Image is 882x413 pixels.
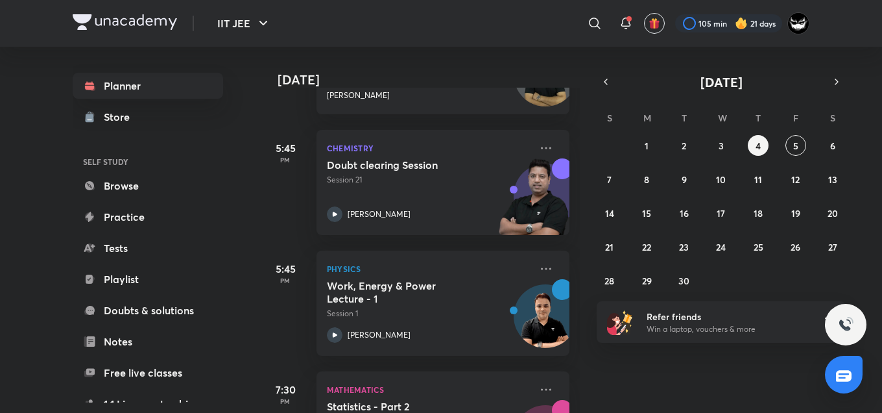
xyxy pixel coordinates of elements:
abbr: September 1, 2025 [645,140,649,152]
a: Store [73,104,223,130]
p: Session 1 [327,308,530,319]
p: Win a laptop, vouchers & more [647,323,806,335]
p: Mathematics [327,382,530,397]
button: September 26, 2025 [785,236,806,257]
abbr: September 27, 2025 [828,241,837,253]
img: avatar [649,18,660,29]
abbr: September 25, 2025 [754,241,763,253]
abbr: September 22, 2025 [642,241,651,253]
a: Free live classes [73,360,223,386]
abbr: September 6, 2025 [830,140,835,152]
a: Browse [73,173,223,199]
abbr: Thursday [756,112,761,124]
abbr: September 11, 2025 [754,173,762,186]
abbr: Friday [793,112,798,124]
button: September 14, 2025 [599,203,620,223]
p: [PERSON_NAME] [348,329,411,341]
abbr: September 20, 2025 [828,207,838,219]
button: September 30, 2025 [674,270,695,291]
abbr: September 5, 2025 [793,140,798,152]
abbr: September 16, 2025 [680,207,689,219]
button: September 3, 2025 [711,135,732,156]
button: September 6, 2025 [822,135,843,156]
button: September 18, 2025 [748,203,769,223]
button: September 29, 2025 [636,270,657,291]
img: unacademy [498,158,569,248]
abbr: September 10, 2025 [716,173,726,186]
abbr: Sunday [607,112,612,124]
button: September 21, 2025 [599,236,620,257]
p: PM [259,277,311,284]
abbr: Tuesday [682,112,687,124]
button: September 4, 2025 [748,135,769,156]
a: Doubts & solutions [73,297,223,323]
abbr: September 19, 2025 [791,207,800,219]
button: September 27, 2025 [822,236,843,257]
button: September 25, 2025 [748,236,769,257]
button: September 10, 2025 [711,169,732,190]
abbr: September 28, 2025 [604,275,614,287]
abbr: September 9, 2025 [682,173,687,186]
img: Company Logo [73,14,177,30]
img: referral [607,309,633,335]
button: September 17, 2025 [711,203,732,223]
abbr: September 7, 2025 [607,173,612,186]
a: Company Logo [73,14,177,33]
img: Avatar [514,292,577,354]
abbr: September 12, 2025 [791,173,800,186]
button: September 7, 2025 [599,169,620,190]
abbr: Monday [643,112,651,124]
abbr: September 14, 2025 [605,207,614,219]
abbr: September 26, 2025 [791,241,800,253]
button: September 11, 2025 [748,169,769,190]
h6: Refer friends [647,310,806,323]
abbr: September 13, 2025 [828,173,837,186]
abbr: September 8, 2025 [644,173,649,186]
abbr: September 24, 2025 [716,241,726,253]
button: September 1, 2025 [636,135,657,156]
button: IIT JEE [209,10,279,36]
abbr: September 4, 2025 [756,140,761,152]
button: [DATE] [615,73,828,91]
p: Chemistry [327,140,530,156]
p: PM [259,397,311,405]
button: avatar [644,13,665,34]
p: Physics [327,261,530,277]
button: September 16, 2025 [674,203,695,223]
img: ttu [838,317,853,332]
button: September 8, 2025 [636,169,657,190]
button: September 13, 2025 [822,169,843,190]
button: September 9, 2025 [674,169,695,190]
abbr: September 23, 2025 [679,241,689,253]
button: September 2, 2025 [674,135,695,156]
img: ARSH Khan [787,12,809,34]
abbr: September 21, 2025 [605,241,614,253]
h5: 5:45 [259,261,311,277]
button: September 5, 2025 [785,135,806,156]
a: Planner [73,73,223,99]
abbr: September 29, 2025 [642,275,652,287]
h5: Statistics - Part 2 [327,400,488,413]
p: Session 21 [327,174,530,186]
button: September 20, 2025 [822,203,843,223]
p: [PERSON_NAME] [327,90,390,101]
button: September 15, 2025 [636,203,657,223]
button: September 23, 2025 [674,236,695,257]
h5: 5:45 [259,140,311,156]
a: Tests [73,235,223,261]
abbr: September 2, 2025 [682,140,686,152]
button: September 28, 2025 [599,270,620,291]
a: Practice [73,204,223,230]
abbr: Saturday [830,112,835,124]
span: [DATE] [700,73,743,91]
abbr: September 17, 2025 [717,207,725,219]
button: September 22, 2025 [636,236,657,257]
abbr: September 3, 2025 [719,140,724,152]
h5: Doubt clearing Session [327,158,488,171]
p: PM [259,156,311,164]
abbr: Wednesday [718,112,727,124]
button: September 24, 2025 [711,236,732,257]
h4: [DATE] [278,72,582,88]
h5: Work, Energy & Power Lecture - 1 [327,279,488,305]
h6: SELF STUDY [73,151,223,173]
